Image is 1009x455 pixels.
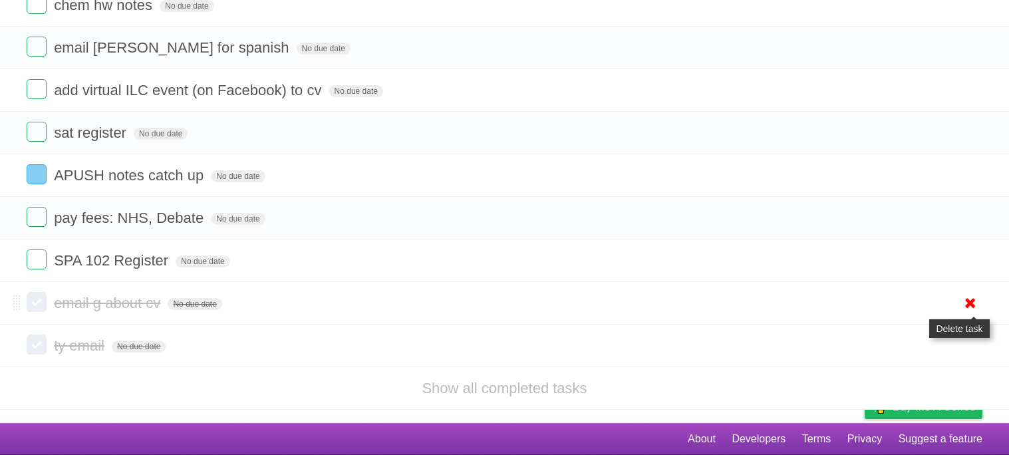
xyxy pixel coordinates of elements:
[211,170,265,182] span: No due date
[847,426,882,452] a: Privacy
[54,337,108,354] span: ty email
[688,426,716,452] a: About
[802,426,831,452] a: Terms
[54,82,325,98] span: add virtual ILC event (on Facebook) to cv
[134,128,188,140] span: No due date
[899,426,982,452] a: Suggest a feature
[54,167,207,184] span: APUSH notes catch up
[27,37,47,57] label: Done
[112,341,166,353] span: No due date
[168,298,221,310] span: No due date
[54,124,130,141] span: sat register
[27,207,47,227] label: Done
[27,164,47,184] label: Done
[27,249,47,269] label: Done
[732,426,786,452] a: Developers
[893,395,976,418] span: Buy me a coffee
[176,255,229,267] span: No due date
[54,295,164,311] span: email g about cv
[422,380,587,396] a: Show all completed tasks
[211,213,265,225] span: No due date
[54,210,207,226] span: pay fees: NHS, Debate
[27,335,47,355] label: Done
[54,252,172,269] span: SPA 102 Register
[27,79,47,99] label: Done
[27,292,47,312] label: Done
[27,122,47,142] label: Done
[297,43,351,55] span: No due date
[54,39,292,56] span: email [PERSON_NAME] for spanish
[329,85,383,97] span: No due date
